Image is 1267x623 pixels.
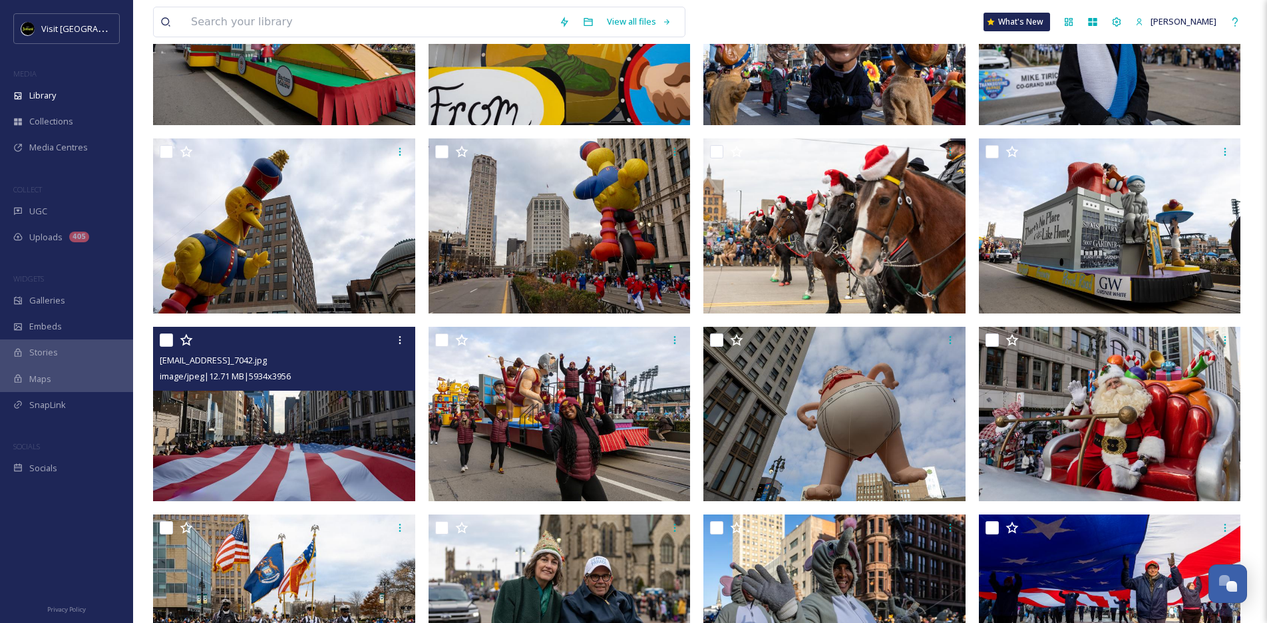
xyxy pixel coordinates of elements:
[29,294,65,307] span: Galleries
[29,141,88,154] span: Media Centres
[984,13,1050,31] a: What's New
[160,370,291,382] span: image/jpeg | 12.71 MB | 5934 x 3956
[13,184,42,194] span: COLLECT
[29,115,73,128] span: Collections
[13,441,40,451] span: SOCIALS
[29,462,57,475] span: Socials
[1208,564,1247,603] button: Open Chat
[600,9,678,35] a: View all files
[153,138,415,313] img: ext_1733155260.142086_cfalsettiphoto@gmail.com-IMG_6604.jpg
[13,274,44,284] span: WIDGETS
[703,138,966,313] img: ext_1733155259.665072_cfalsettiphoto@gmail.com-IMG_6557.jpg
[21,22,35,35] img: VISIT%20DETROIT%20LOGO%20-%20BLACK%20BACKGROUND.png
[29,231,63,244] span: Uploads
[429,138,691,313] img: ext_1733155260.203877_cfalsettiphoto@gmail.com-IMG_6638.jpg
[429,327,691,502] img: ext_1733155254.361649_cfalsettiphoto@gmail.com-IMG_6804.jpg
[47,605,86,614] span: Privacy Policy
[153,327,415,502] img: ext_1733155257.304728_cfalsettiphoto@gmail.com-IMG_7042.jpg
[1151,15,1216,27] span: [PERSON_NAME]
[29,346,58,359] span: Stories
[29,399,66,411] span: SnapLink
[979,327,1241,502] img: ext_1733155252.696182_cfalsettiphoto@gmail.com-IMG_7111.jpg
[41,22,144,35] span: Visit [GEOGRAPHIC_DATA]
[1129,9,1223,35] a: [PERSON_NAME]
[29,89,56,102] span: Library
[979,138,1241,313] img: ext_1733155258.112736_cfalsettiphoto@gmail.com-IMG_6799.jpg
[29,320,62,333] span: Embeds
[47,600,86,616] a: Privacy Policy
[703,327,966,502] img: ext_1733155253.089305_cfalsettiphoto@gmail.com-IMG_6889.jpg
[160,354,267,366] span: [EMAIL_ADDRESS]_7042.jpg
[69,232,89,242] div: 405
[29,373,51,385] span: Maps
[184,7,552,37] input: Search your library
[13,69,37,79] span: MEDIA
[29,205,47,218] span: UGC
